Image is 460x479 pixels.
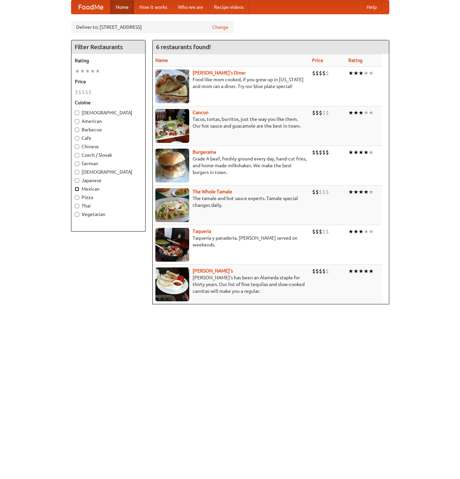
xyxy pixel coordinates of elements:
[75,177,142,184] label: Japanese
[193,110,209,115] a: Cancun
[315,228,319,235] li: $
[75,126,142,133] label: Barbecue
[369,149,374,156] li: ★
[78,88,82,96] li: $
[369,69,374,77] li: ★
[326,267,329,275] li: $
[155,195,307,209] p: The tamale and hot sauce experts. Tamale special changes daily.
[315,109,319,116] li: $
[322,228,326,235] li: $
[75,204,79,208] input: Thai
[353,149,358,156] li: ★
[326,69,329,77] li: $
[353,109,358,116] li: ★
[353,228,358,235] li: ★
[75,195,79,200] input: Pizza
[358,267,364,275] li: ★
[75,111,79,115] input: [DEMOGRAPHIC_DATA]
[75,152,142,158] label: Czech / Slovak
[80,67,85,75] li: ★
[155,274,307,295] p: [PERSON_NAME]'s has been an Alameda staple for thirty years. Our list of fine tequilas and slow-c...
[75,88,78,96] li: $
[369,228,374,235] li: ★
[315,149,319,156] li: $
[319,188,322,196] li: $
[75,212,79,217] input: Vegetarian
[75,99,142,106] h5: Cuisine
[369,267,374,275] li: ★
[75,135,142,141] label: Cafe
[369,188,374,196] li: ★
[173,0,209,14] a: Who we are
[75,57,142,64] h5: Rating
[75,194,142,201] label: Pizza
[155,109,189,143] img: cancun.jpg
[75,109,142,116] label: [DEMOGRAPHIC_DATA]
[348,109,353,116] li: ★
[85,88,88,96] li: $
[319,69,322,77] li: $
[75,145,79,149] input: Chinese
[134,0,173,14] a: How it works
[75,136,79,140] input: Cafe
[90,67,95,75] li: ★
[75,169,142,175] label: [DEMOGRAPHIC_DATA]
[312,188,315,196] li: $
[348,69,353,77] li: ★
[71,40,145,54] h4: Filter Restaurants
[364,228,369,235] li: ★
[155,149,189,182] img: burgerama.jpg
[75,118,142,125] label: American
[85,67,90,75] li: ★
[155,188,189,222] img: wholetamale.jpg
[348,228,353,235] li: ★
[155,69,189,103] img: sallys.jpg
[322,109,326,116] li: $
[361,0,382,14] a: Help
[326,228,329,235] li: $
[75,187,79,191] input: Mexican
[348,149,353,156] li: ★
[364,267,369,275] li: ★
[193,149,216,155] a: Burgerama
[95,67,100,75] li: ★
[358,188,364,196] li: ★
[75,178,79,183] input: Japanese
[322,188,326,196] li: $
[155,116,307,129] p: Tacos, tortas, burritos, just the way you like them. Our hot sauce and guacamole are the best in ...
[326,188,329,196] li: $
[212,24,228,30] a: Change
[312,228,315,235] li: $
[75,161,79,166] input: German
[353,69,358,77] li: ★
[312,58,323,63] a: Price
[193,189,232,194] a: The Whole Tamale
[364,69,369,77] li: ★
[155,267,189,301] img: pedros.jpg
[319,149,322,156] li: $
[75,186,142,192] label: Mexican
[75,119,79,124] input: American
[75,78,142,85] h5: Price
[155,235,307,248] p: Taqueria y panaderia. [PERSON_NAME] served on weekends.
[75,170,79,174] input: [DEMOGRAPHIC_DATA]
[353,188,358,196] li: ★
[193,268,233,274] a: [PERSON_NAME]'s
[358,149,364,156] li: ★
[209,0,249,14] a: Recipe videos
[75,211,142,218] label: Vegetarian
[110,0,134,14] a: Home
[326,109,329,116] li: $
[322,149,326,156] li: $
[82,88,85,96] li: $
[312,267,315,275] li: $
[319,267,322,275] li: $
[358,109,364,116] li: ★
[155,58,168,63] a: Name
[193,70,246,75] a: [PERSON_NAME]'s Diner
[322,267,326,275] li: $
